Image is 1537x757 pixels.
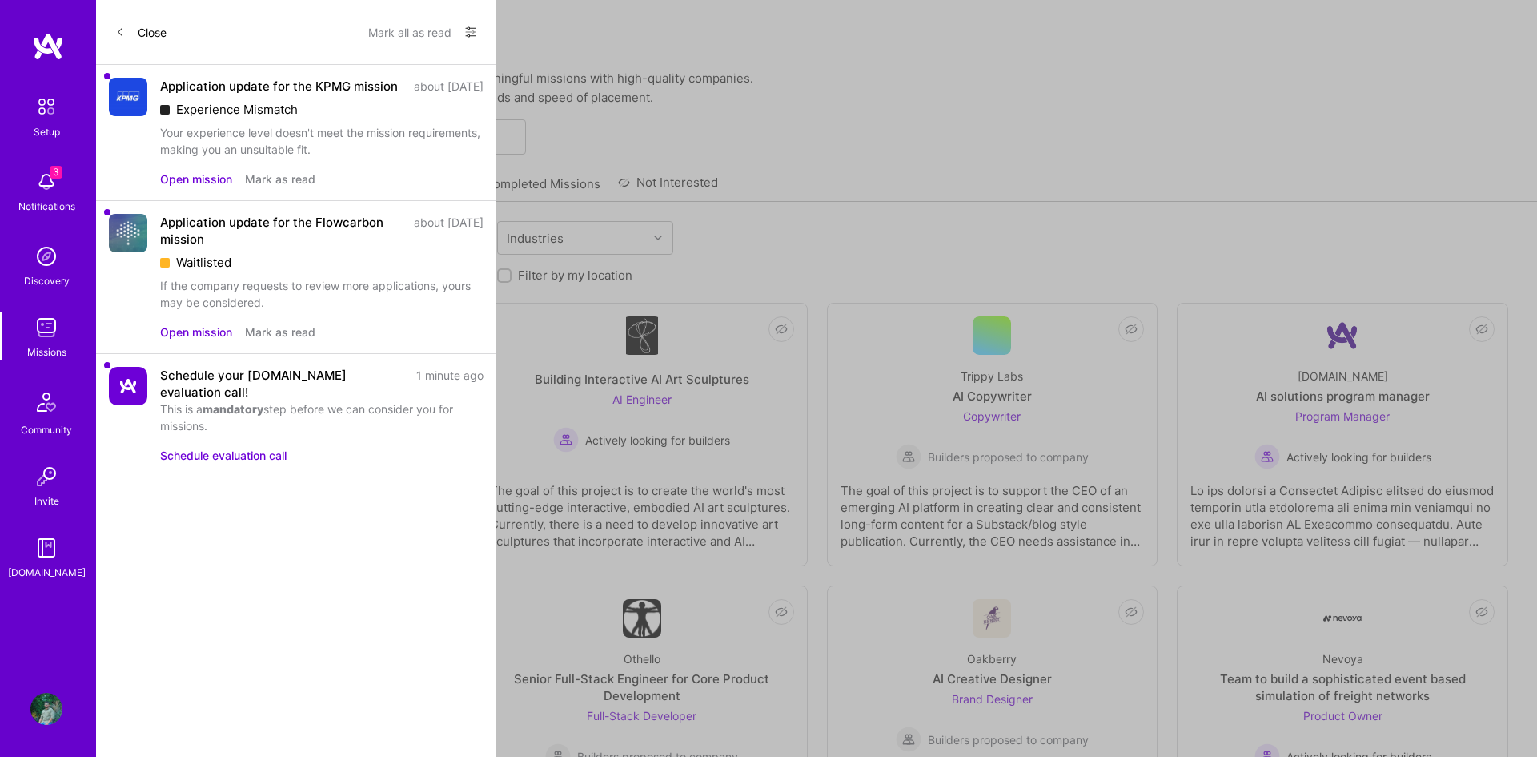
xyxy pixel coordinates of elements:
[27,383,66,421] img: Community
[414,214,484,248] div: about [DATE]
[30,312,62,344] img: teamwork
[32,32,64,61] img: logo
[414,78,484,95] div: about [DATE]
[30,461,62,493] img: Invite
[245,171,315,187] button: Mark as read
[24,272,70,289] div: Discovery
[8,564,86,581] div: [DOMAIN_NAME]
[21,421,72,438] div: Community
[30,532,62,564] img: guide book
[416,367,484,401] div: 1 minute ago
[368,19,451,45] button: Mark all as read
[109,214,147,252] img: Company Logo
[30,240,62,272] img: discovery
[30,90,63,123] img: setup
[160,447,287,464] button: Schedule evaluation call
[30,693,62,725] img: User Avatar
[115,19,167,45] button: Close
[109,78,147,116] img: Company Logo
[245,324,315,340] button: Mark as read
[160,214,404,248] div: Application update for the Flowcarbon mission
[34,493,59,509] div: Invite
[160,101,484,118] div: Experience Mismatch
[27,344,66,360] div: Missions
[160,171,232,187] button: Open mission
[203,402,263,416] b: mandatory
[160,277,484,311] div: If the company requests to review more applications, yours may be considered.
[160,124,484,158] div: Your experience level doesn't meet the mission requirements, making you an unsuitable fit.
[26,693,66,725] a: User Avatar
[160,324,232,340] button: Open mission
[34,123,60,140] div: Setup
[160,401,484,434] div: This is a step before we can consider you for missions.
[160,78,398,95] div: Application update for the KPMG mission
[160,367,407,401] div: Schedule your [DOMAIN_NAME] evaluation call!
[160,254,484,271] div: Waitlisted
[109,367,147,405] img: Company Logo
